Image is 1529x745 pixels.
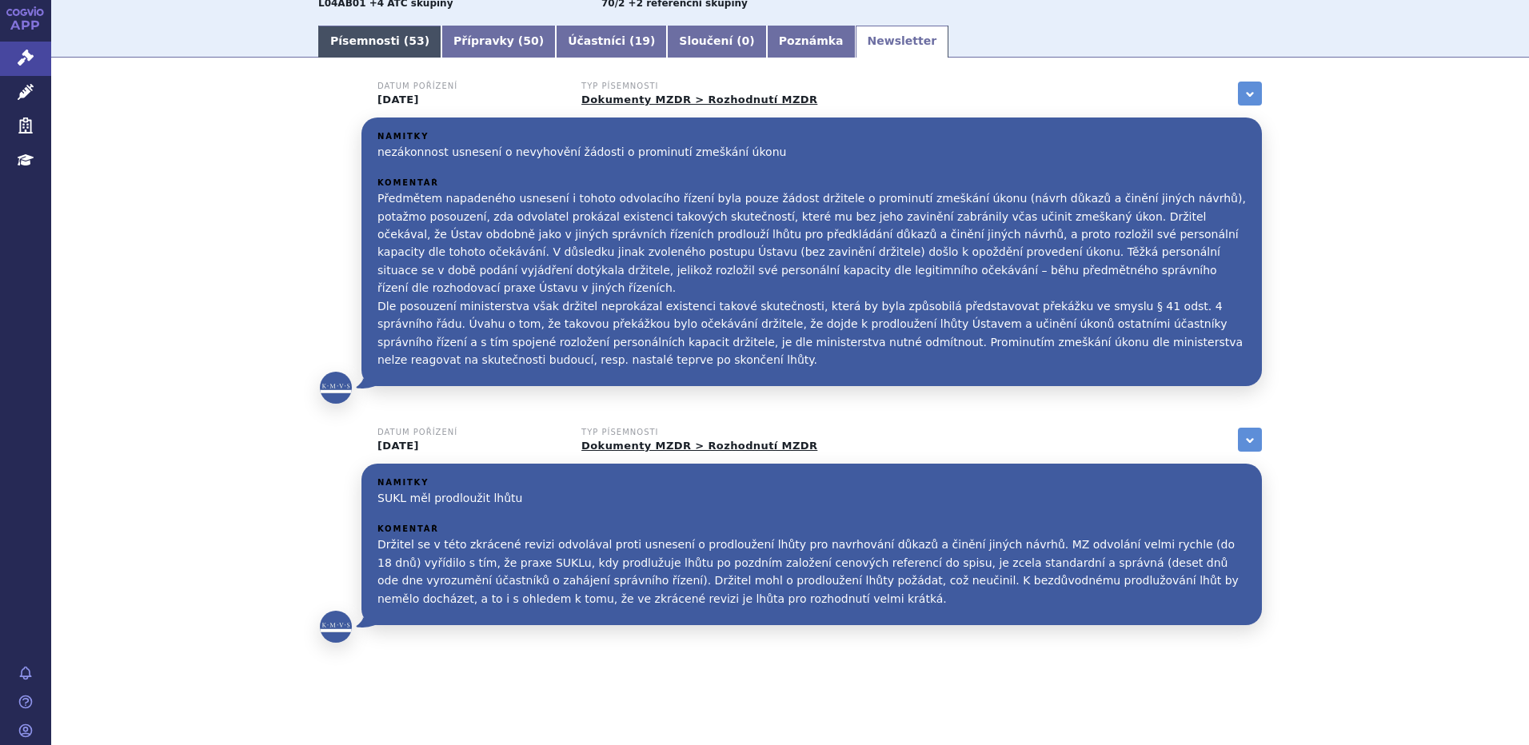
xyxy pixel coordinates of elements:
a: Sloučení (0) [667,26,766,58]
a: Poznámka [767,26,856,58]
a: zobrazit vše [1238,428,1262,452]
h3: Námitky [377,132,1246,141]
h3: Námitky [377,478,1246,488]
h3: Komentář [377,524,1246,534]
a: Přípravky (50) [441,26,556,58]
p: Předmětem napadeného usnesení i tohoto odvolacího řízení byla pouze žádost držitele o prominutí z... [377,189,1246,369]
p: [DATE] [377,94,561,106]
a: Dokumenty MZDR > Rozhodnutí MZDR [581,94,817,106]
p: [DATE] [377,440,561,452]
h3: Typ písemnosti [581,428,817,437]
span: 19 [634,34,649,47]
a: Dokumenty MZDR > Rozhodnutí MZDR [581,440,817,452]
span: 53 [409,34,424,47]
h3: Datum pořízení [377,82,561,91]
a: Newsletter [856,26,949,58]
p: nezákonnost usnesení o nevyhovění žádosti o prominutí zmeškání úkonu [377,143,1246,161]
p: Držitel se v této zkrácené revizi odvolával proti usnesení o prodloužení lhůty pro navrhování důk... [377,536,1246,608]
h3: Komentář [377,178,1246,188]
a: Účastníci (19) [556,26,667,58]
span: 0 [742,34,750,47]
a: Písemnosti (53) [318,26,441,58]
h3: Datum pořízení [377,428,561,437]
span: 50 [523,34,538,47]
h3: Typ písemnosti [581,82,817,91]
p: SUKL měl prodloužit lhůtu [377,489,1246,507]
a: zobrazit vše [1238,82,1262,106]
